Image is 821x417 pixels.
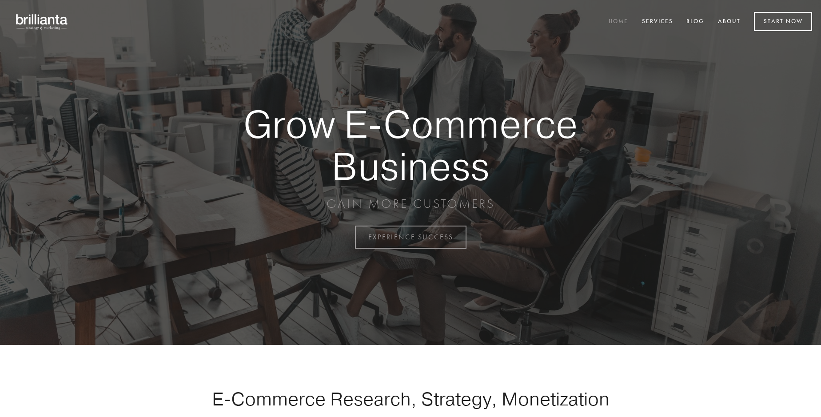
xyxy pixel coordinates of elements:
a: EXPERIENCE SUCCESS [355,226,466,249]
a: Services [636,15,679,29]
p: GAIN MORE CUSTOMERS [212,196,609,212]
a: Start Now [754,12,812,31]
img: brillianta - research, strategy, marketing [9,9,76,35]
a: About [712,15,746,29]
strong: Grow E-Commerce Business [212,103,609,187]
h1: E-Commerce Research, Strategy, Monetization [184,388,637,410]
a: Home [603,15,634,29]
a: Blog [681,15,710,29]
